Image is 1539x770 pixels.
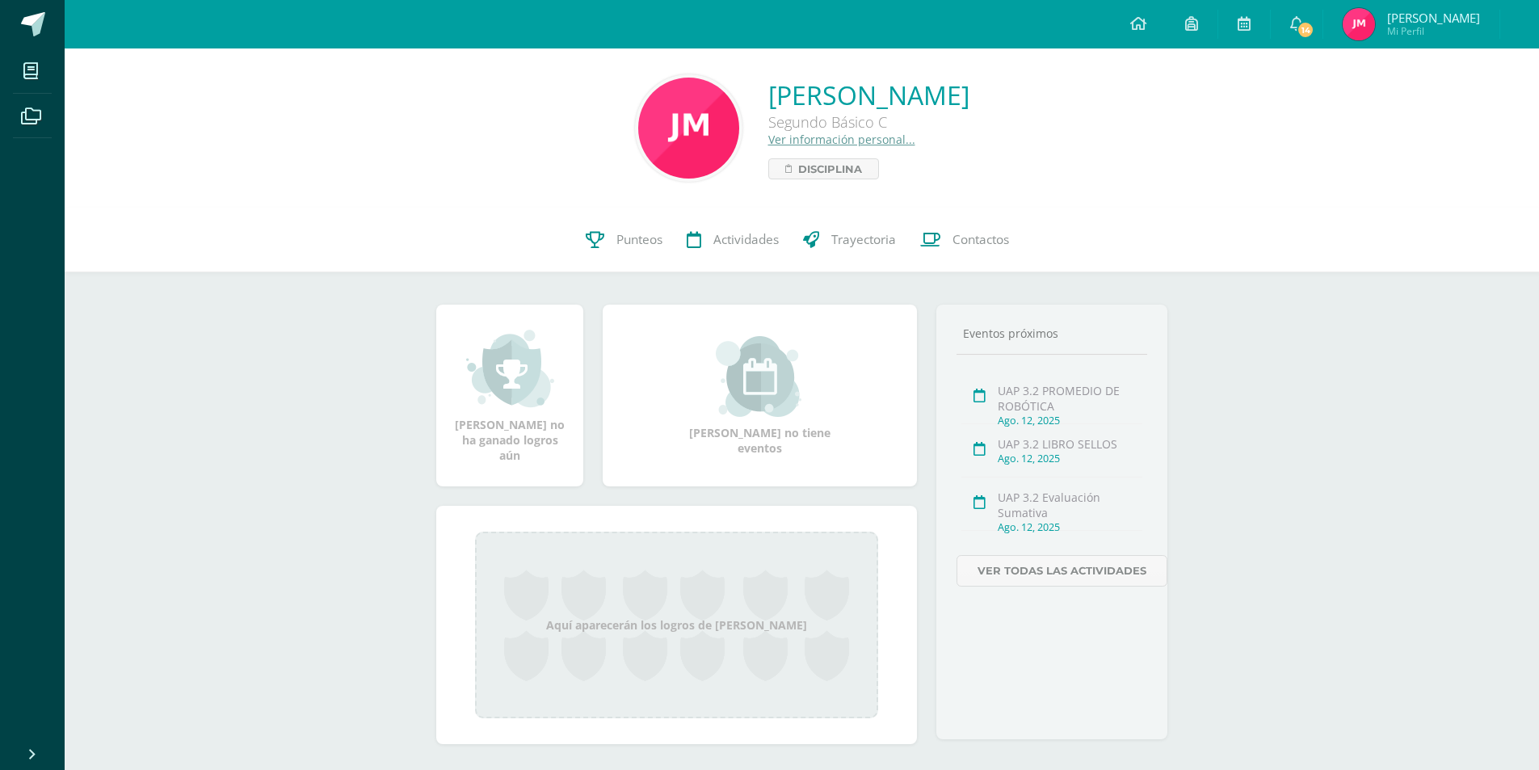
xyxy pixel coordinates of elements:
a: Ver todas las actividades [957,555,1167,587]
span: [PERSON_NAME] [1387,10,1480,26]
div: [PERSON_NAME] no ha ganado logros aún [452,328,567,463]
span: Disciplina [798,159,862,179]
span: Contactos [952,231,1009,248]
span: Mi Perfil [1387,24,1480,38]
img: achievement_small.png [466,328,554,409]
div: Eventos próximos [957,326,1147,341]
span: Trayectoria [831,231,896,248]
div: Segundo Básico C [768,112,969,132]
img: 3065cfd7f47b9978ad7936c4dc37763f.png [638,78,739,179]
a: Punteos [574,208,675,272]
div: Aquí aparecerán los logros de [PERSON_NAME] [475,532,878,718]
div: UAP 3.2 LIBRO SELLOS [998,436,1142,452]
div: UAP 3.2 Evaluación Sumativa [998,490,1142,520]
img: 5ed3e5fc3de4367f2d0b956e970858ff.png [1343,8,1375,40]
span: 14 [1297,21,1314,39]
span: Punteos [616,231,662,248]
div: Ago. 12, 2025 [998,452,1142,465]
div: [PERSON_NAME] no tiene eventos [679,336,841,456]
span: Actividades [713,231,779,248]
a: Ver información personal... [768,132,915,147]
a: Contactos [908,208,1021,272]
div: Ago. 12, 2025 [998,414,1142,427]
div: UAP 3.2 PROMEDIO DE ROBÓTICA [998,383,1142,414]
a: [PERSON_NAME] [768,78,969,112]
img: event_small.png [716,336,804,417]
a: Disciplina [768,158,879,179]
a: Trayectoria [791,208,908,272]
div: Ago. 12, 2025 [998,520,1142,534]
a: Actividades [675,208,791,272]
